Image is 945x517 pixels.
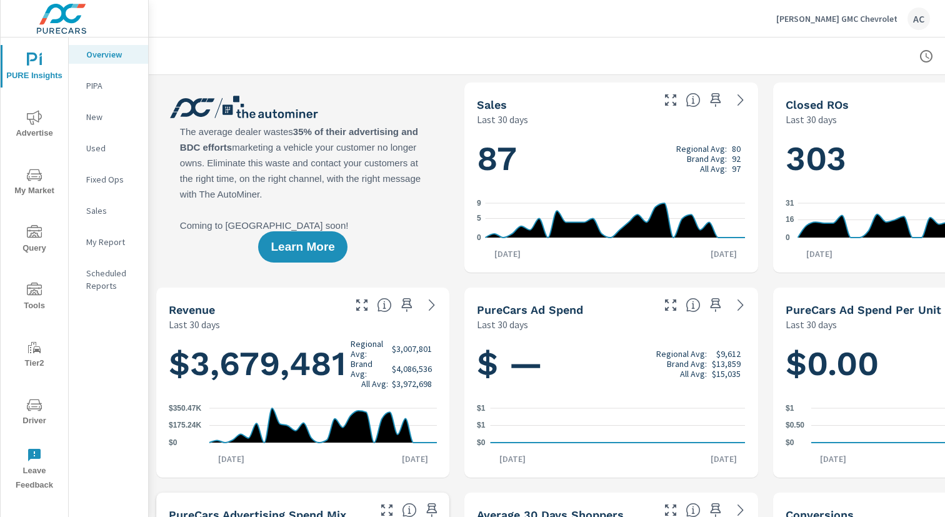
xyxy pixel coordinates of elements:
[69,264,148,295] div: Scheduled Reports
[169,317,220,332] p: Last 30 days
[731,295,751,315] a: See more details in report
[1,38,68,498] div: nav menu
[392,379,432,389] p: $3,972,698
[4,168,64,198] span: My Market
[732,154,741,164] p: 92
[732,164,741,174] p: 97
[169,339,437,389] h1: $3,679,481
[392,364,432,374] p: $4,086,536
[258,231,347,263] button: Learn More
[351,339,388,359] p: Regional Avg:
[491,453,534,465] p: [DATE]
[4,225,64,256] span: Query
[702,453,746,465] p: [DATE]
[687,154,727,164] p: Brand Avg:
[716,349,741,359] p: $9,612
[69,170,148,189] div: Fixed Ops
[656,349,707,359] p: Regional Avg:
[797,248,841,260] p: [DATE]
[700,164,727,174] p: All Avg:
[811,453,855,465] p: [DATE]
[477,404,486,413] text: $1
[169,421,201,430] text: $175.24K
[86,111,138,123] p: New
[69,139,148,158] div: Used
[393,453,437,465] p: [DATE]
[477,199,481,208] text: 9
[786,421,804,430] text: $0.50
[786,216,794,224] text: 16
[271,241,334,253] span: Learn More
[397,295,417,315] span: Save this to your personalized report
[392,344,432,354] p: $3,007,801
[706,295,726,315] span: Save this to your personalized report
[477,421,486,430] text: $1
[477,98,507,111] h5: Sales
[4,110,64,141] span: Advertise
[477,214,481,223] text: 5
[477,343,745,385] h1: $ —
[4,398,64,428] span: Driver
[86,236,138,248] p: My Report
[169,404,201,413] text: $350.47K
[786,112,837,127] p: Last 30 days
[786,404,794,413] text: $1
[69,45,148,64] div: Overview
[69,201,148,220] div: Sales
[209,453,253,465] p: [DATE]
[4,283,64,313] span: Tools
[661,90,681,110] button: Make Fullscreen
[776,13,897,24] p: [PERSON_NAME] GMC Chevrolet
[680,369,707,379] p: All Avg:
[86,204,138,217] p: Sales
[86,173,138,186] p: Fixed Ops
[477,233,481,242] text: 0
[786,98,849,111] h5: Closed ROs
[169,438,177,447] text: $0
[686,298,701,313] span: Total cost of media for all PureCars channels for the selected dealership group over the selected...
[86,79,138,92] p: PIPA
[4,340,64,371] span: Tier2
[732,144,741,154] p: 80
[731,90,751,110] a: See more details in report
[69,76,148,95] div: PIPA
[69,233,148,251] div: My Report
[477,112,528,127] p: Last 30 days
[4,448,64,493] span: Leave Feedback
[786,317,837,332] p: Last 30 days
[4,53,64,83] span: PURE Insights
[676,144,727,154] p: Regional Avg:
[686,93,701,108] span: Number of vehicles sold by the dealership over the selected date range. [Source: This data is sou...
[86,267,138,292] p: Scheduled Reports
[486,248,529,260] p: [DATE]
[169,303,215,316] h5: Revenue
[86,142,138,154] p: Used
[786,233,790,242] text: 0
[712,369,741,379] p: $15,035
[786,438,794,447] text: $0
[786,199,794,208] text: 31
[477,438,486,447] text: $0
[377,298,392,313] span: Total sales revenue over the selected date range. [Source: This data is sourced from the dealer’s...
[667,359,707,369] p: Brand Avg:
[86,48,138,61] p: Overview
[361,379,388,389] p: All Avg:
[661,295,681,315] button: Make Fullscreen
[712,359,741,369] p: $13,859
[352,295,372,315] button: Make Fullscreen
[477,303,583,316] h5: PureCars Ad Spend
[477,317,528,332] p: Last 30 days
[907,8,930,30] div: AC
[706,90,726,110] span: Save this to your personalized report
[702,248,746,260] p: [DATE]
[477,138,745,180] h1: 87
[422,295,442,315] a: See more details in report
[351,359,388,379] p: Brand Avg:
[69,108,148,126] div: New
